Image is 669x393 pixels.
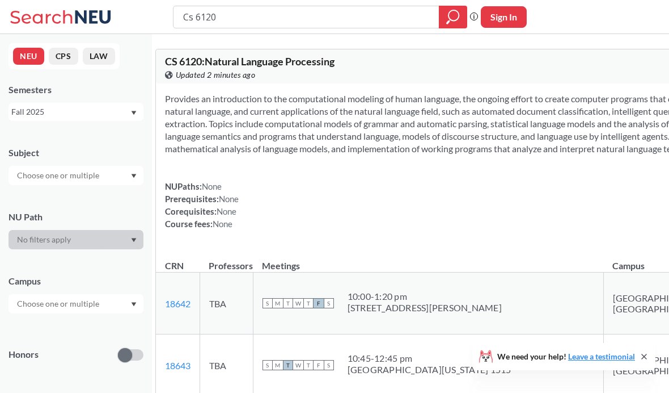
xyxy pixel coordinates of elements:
[165,55,334,68] span: CS 6120 : Natural Language Processing
[303,360,314,370] span: T
[9,211,143,223] div: NU Path
[273,360,283,370] span: M
[165,180,239,230] div: NUPaths: Prerequisites: Corequisites: Course fees:
[131,111,137,115] svg: Dropdown arrow
[9,166,143,185] div: Dropdown arrow
[439,6,467,28] div: magnifying glass
[83,48,115,65] button: LAW
[11,106,130,118] div: Fall 2025
[9,147,143,159] div: Subject
[303,298,314,308] span: T
[324,298,334,308] span: S
[348,364,511,375] div: [GEOGRAPHIC_DATA][US_STATE] 1515
[293,360,303,370] span: W
[348,291,502,302] div: 10:00 - 1:20 pm
[481,6,527,28] button: Sign In
[182,7,431,27] input: Class, professor, course number, "phrase"
[314,360,324,370] span: F
[200,248,253,273] th: Professors
[131,174,137,178] svg: Dropdown arrow
[200,273,253,335] td: TBA
[9,275,143,287] div: Campus
[165,298,190,309] a: 18642
[446,9,460,25] svg: magnifying glass
[11,169,107,182] input: Choose one or multiple
[165,360,190,371] a: 18643
[11,297,107,311] input: Choose one or multiple
[217,206,237,216] span: None
[283,360,293,370] span: T
[348,302,502,313] div: [STREET_ADDRESS][PERSON_NAME]
[131,302,137,307] svg: Dropdown arrow
[324,360,334,370] span: S
[165,260,184,272] div: CRN
[131,238,137,243] svg: Dropdown arrow
[202,181,222,191] span: None
[176,69,256,81] span: Updated 2 minutes ago
[568,352,635,361] a: Leave a testimonial
[262,298,273,308] span: S
[348,353,511,364] div: 10:45 - 12:45 pm
[219,194,239,204] span: None
[497,353,635,361] span: We need your help!
[9,83,143,96] div: Semesters
[9,348,39,361] p: Honors
[314,298,324,308] span: F
[262,360,273,370] span: S
[213,219,233,229] span: None
[9,230,143,249] div: Dropdown arrow
[13,48,44,65] button: NEU
[9,103,143,121] div: Fall 2025Dropdown arrow
[273,298,283,308] span: M
[293,298,303,308] span: W
[283,298,293,308] span: T
[9,294,143,313] div: Dropdown arrow
[253,248,603,273] th: Meetings
[49,48,78,65] button: CPS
